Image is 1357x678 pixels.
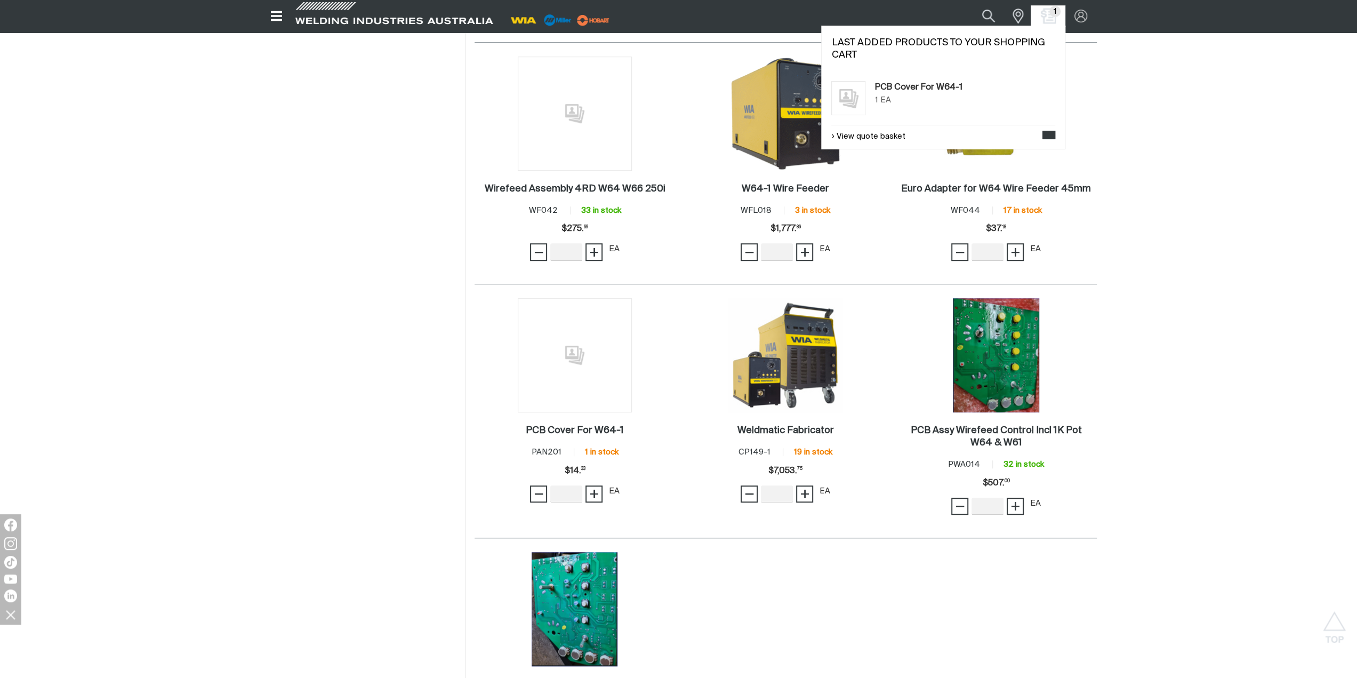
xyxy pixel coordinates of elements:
a: W64-1 Wire Feeder [742,183,829,195]
img: PCB Assy Wirefeed Control Incl 1K Pot W64 & W61 [953,298,1039,412]
span: + [589,485,599,503]
span: $1,777. [770,218,800,240]
img: Instagram [4,537,17,550]
span: PWA014 [948,460,980,468]
button: Scroll to top [1322,611,1346,635]
div: Price [561,218,588,240]
span: − [955,497,965,515]
sup: 69 [584,225,588,229]
span: − [744,485,754,503]
img: hide socials [2,605,20,624]
span: $275. [561,218,588,240]
a: Euro Adapter for W64 Wire Feeder 45mm [901,183,1091,195]
div: EA [820,243,830,256]
div: EA [1030,243,1041,256]
a: PCB Cover For W64-1 [875,81,962,94]
h2: PCB Assy Wirefeed Control Incl 1K Pot W64 & W61 [910,426,1081,448]
h2: Wirefeed Assembly 4RD W64 W66 250i [484,184,665,194]
span: $37. [986,218,1006,240]
img: Facebook [4,519,17,531]
h2: Euro Adapter for W64 Wire Feeder 45mm [901,184,1091,194]
h2: W64-1 Wire Feeder [742,184,829,194]
span: − [534,243,544,261]
span: 1 in stock [584,448,618,456]
span: CP149-1 [738,448,770,456]
a: miller [574,16,613,24]
a: Wirefeed Assembly 4RD W64 W66 250i [484,183,665,195]
span: + [800,243,810,261]
a: View quote basket [831,131,905,143]
span: $7,053. [768,460,802,482]
a: PCB Assy Wirefeed Control Incl 1K Pot W64 & W61 [901,425,1091,449]
span: + [589,243,599,261]
img: YouTube [4,575,17,584]
img: PCB Assy Wirefeed Control Incl 1K Pot W64-1 [532,552,617,666]
sup: 00 [1004,479,1009,483]
span: WFL018 [741,206,772,214]
h2: Weldmatic Fabricator [737,426,833,435]
img: No image for this product [518,57,632,171]
span: 33 in stock [581,206,621,214]
span: 19 in stock [794,448,832,456]
input: Product name or item number... [957,4,1007,28]
div: EA [820,485,830,498]
span: $507. [982,473,1009,494]
a: Weldmatic Fabricator [737,425,833,437]
h2: PCB Cover For W64-1 [526,426,624,435]
div: EA [880,94,891,107]
div: Price [564,460,585,482]
img: No image for this product [831,81,865,115]
div: Price [770,218,800,240]
div: Price [986,218,1006,240]
span: 1 [1049,6,1061,17]
span: $14. [564,460,585,482]
img: miller [574,12,613,28]
span: + [1010,243,1021,261]
button: Search products [970,4,1007,28]
span: WF044 [950,206,979,214]
sup: 33 [581,467,585,471]
sup: 86 [796,225,800,229]
h2: Last added products to your shopping cart [831,37,1055,61]
div: EA [609,485,620,498]
sup: 18 [1002,225,1006,229]
span: WF042 [528,206,557,214]
img: TikTok [4,556,17,569]
span: 1 [875,96,878,104]
span: + [1010,497,1021,515]
div: EA [1030,498,1041,510]
span: − [955,243,965,261]
img: W64-1 Wire Feeder [728,57,842,171]
a: Shopping cart (1 product(s)) [1040,10,1057,22]
img: No image for this product [518,298,632,412]
span: 32 in stock [1003,460,1044,468]
span: − [744,243,754,261]
span: PAN201 [531,448,561,456]
span: 17 in stock [1003,206,1041,214]
span: + [800,485,810,503]
a: PCB Cover For W64-1 [526,425,624,437]
div: Price [768,460,802,482]
div: Price [982,473,1009,494]
img: Weldmatic Fabricator [728,298,842,412]
div: EA [609,243,620,256]
img: LinkedIn [4,589,17,602]
sup: 75 [797,467,802,471]
span: 3 in stock [795,206,830,214]
span: − [534,485,544,503]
